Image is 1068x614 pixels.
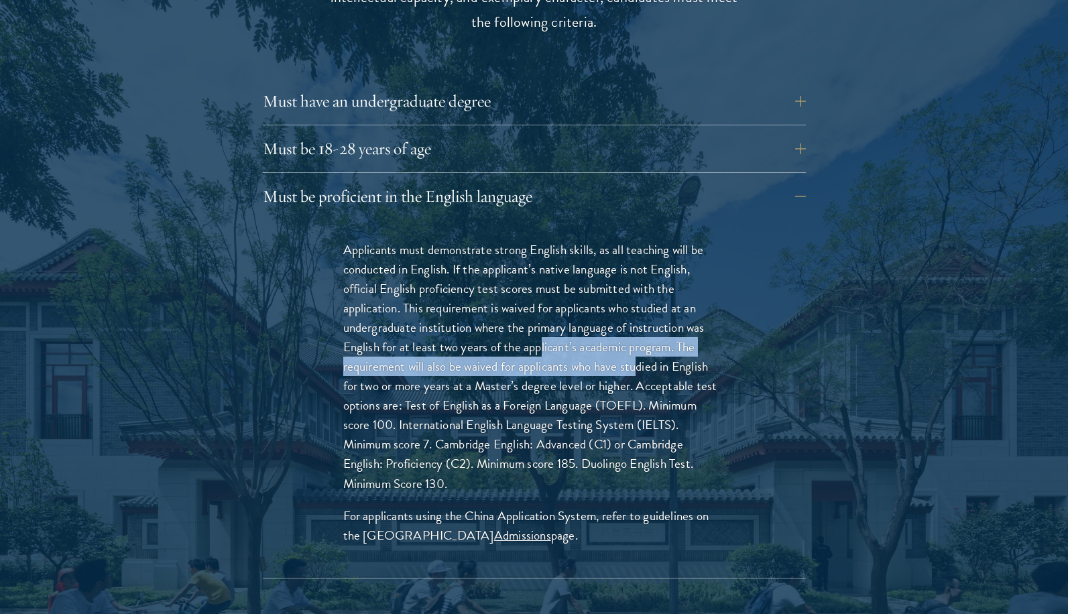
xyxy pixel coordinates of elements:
[263,85,806,117] button: Must have an undergraduate degree
[494,526,551,545] a: Admissions
[343,506,725,545] p: For applicants using the China Application System, refer to guidelines on the [GEOGRAPHIC_DATA] p...
[263,180,806,212] button: Must be proficient in the English language
[263,133,806,165] button: Must be 18-28 years of age
[343,240,725,493] p: Applicants must demonstrate strong English skills, as all teaching will be conducted in English. ...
